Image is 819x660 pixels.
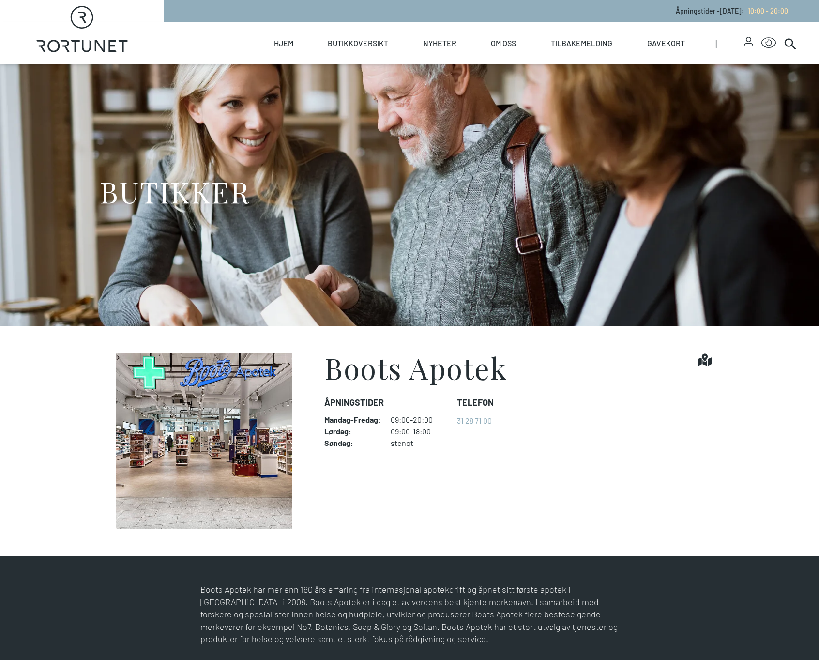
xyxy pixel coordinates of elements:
[391,415,449,425] dd: 09:00-20:00
[715,22,744,64] span: |
[457,396,494,409] dt: Telefon
[391,427,449,436] dd: 09:00-18:00
[324,438,381,448] dt: Søndag :
[328,22,388,64] a: Butikkoversikt
[274,22,293,64] a: Hjem
[324,415,381,425] dt: Mandag - Fredag :
[676,6,788,16] p: Åpningstider - [DATE] :
[324,353,507,382] h1: Boots Apotek
[100,173,249,210] h1: BUTIKKER
[761,35,776,51] button: Open Accessibility Menu
[748,7,788,15] span: 10:00 - 20:00
[647,22,685,64] a: Gavekort
[744,7,788,15] a: 10:00 - 20:00
[423,22,456,64] a: Nyheter
[457,416,492,425] a: 31 28 71 00
[200,583,619,645] p: Boots Apotek har mer enn 160 års erfaring fra internasjonal apotekdrift og åpnet sitt første apot...
[391,438,449,448] dd: stengt
[491,22,516,64] a: Om oss
[324,427,381,436] dt: Lørdag :
[324,396,449,409] dt: Åpningstider
[551,22,612,64] a: Tilbakemelding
